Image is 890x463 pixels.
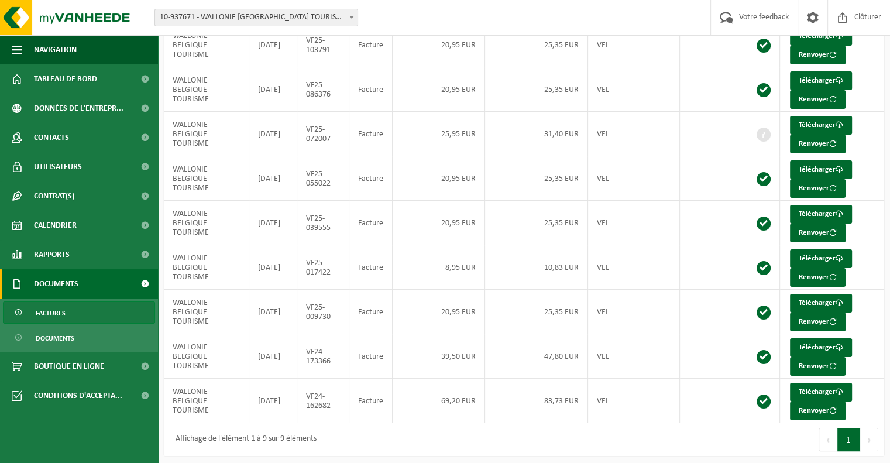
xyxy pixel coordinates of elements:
td: [DATE] [249,334,297,379]
td: Facture [349,290,393,334]
td: VF24-173366 [297,334,349,379]
button: Next [860,428,878,451]
td: WALLONIE BELGIQUE TOURISME [164,379,249,423]
td: VF25-103791 [297,23,349,67]
span: Documents [34,269,78,299]
button: Renvoyer [790,402,846,420]
td: Facture [349,245,393,290]
a: Télécharger [790,249,852,268]
a: Documents [3,327,155,349]
span: Factures [36,302,66,324]
td: 25,35 EUR [485,156,587,201]
td: 20,95 EUR [393,290,486,334]
span: Navigation [34,35,77,64]
td: VF24-162682 [297,379,349,423]
button: Renvoyer [790,313,846,331]
td: Facture [349,67,393,112]
td: Facture [349,156,393,201]
button: Renvoyer [790,179,846,198]
td: VF25-055022 [297,156,349,201]
span: Tableau de bord [34,64,97,94]
td: 25,35 EUR [485,67,587,112]
td: Facture [349,112,393,156]
td: VF25-039555 [297,201,349,245]
td: 83,73 EUR [485,379,587,423]
td: Facture [349,201,393,245]
td: WALLONIE BELGIQUE TOURISME [164,245,249,290]
span: Contrat(s) [34,181,74,211]
td: [DATE] [249,23,297,67]
td: VF25-017422 [297,245,349,290]
td: VF25-009730 [297,290,349,334]
button: Renvoyer [790,268,846,287]
td: VEL [588,156,680,201]
td: WALLONIE BELGIQUE TOURISME [164,201,249,245]
td: 20,95 EUR [393,201,486,245]
td: [DATE] [249,379,297,423]
td: 39,50 EUR [393,334,486,379]
td: Facture [349,23,393,67]
button: Renvoyer [790,224,846,242]
td: 25,35 EUR [485,23,587,67]
td: VEL [588,201,680,245]
div: Affichage de l'élément 1 à 9 sur 9 éléments [170,429,317,450]
td: WALLONIE BELGIQUE TOURISME [164,23,249,67]
td: WALLONIE BELGIQUE TOURISME [164,112,249,156]
td: 20,95 EUR [393,23,486,67]
a: Factures [3,301,155,324]
a: Télécharger [790,294,852,313]
td: WALLONIE BELGIQUE TOURISME [164,334,249,379]
td: 10,83 EUR [485,245,587,290]
td: WALLONIE BELGIQUE TOURISME [164,156,249,201]
td: 8,95 EUR [393,245,486,290]
a: Télécharger [790,338,852,357]
span: Calendrier [34,211,77,240]
button: Renvoyer [790,135,846,153]
td: VEL [588,334,680,379]
td: 69,20 EUR [393,379,486,423]
td: VEL [588,67,680,112]
a: Télécharger [790,27,852,46]
td: [DATE] [249,67,297,112]
td: [DATE] [249,245,297,290]
button: Renvoyer [790,357,846,376]
span: Conditions d'accepta... [34,381,122,410]
span: 10-937671 - WALLONIE BELGIQUE TOURISME - NAMUR [155,9,358,26]
td: WALLONIE BELGIQUE TOURISME [164,67,249,112]
td: 20,95 EUR [393,156,486,201]
td: [DATE] [249,201,297,245]
td: 25,35 EUR [485,201,587,245]
td: [DATE] [249,112,297,156]
a: Télécharger [790,116,852,135]
td: 31,40 EUR [485,112,587,156]
span: Données de l'entrepr... [34,94,123,123]
td: Facture [349,334,393,379]
td: VEL [588,23,680,67]
td: VEL [588,379,680,423]
td: 25,35 EUR [485,290,587,334]
td: WALLONIE BELGIQUE TOURISME [164,290,249,334]
td: VEL [588,290,680,334]
a: Télécharger [790,71,852,90]
a: Télécharger [790,160,852,179]
td: Facture [349,379,393,423]
a: Télécharger [790,383,852,402]
button: Renvoyer [790,46,846,64]
td: [DATE] [249,156,297,201]
td: VF25-072007 [297,112,349,156]
td: 47,80 EUR [485,334,587,379]
td: VF25-086376 [297,67,349,112]
span: Rapports [34,240,70,269]
td: VEL [588,112,680,156]
span: Boutique en ligne [34,352,104,381]
td: [DATE] [249,290,297,334]
span: Contacts [34,123,69,152]
button: 1 [837,428,860,451]
td: VEL [588,245,680,290]
a: Télécharger [790,205,852,224]
span: Utilisateurs [34,152,82,181]
span: Documents [36,327,74,349]
td: 25,95 EUR [393,112,486,156]
td: 20,95 EUR [393,67,486,112]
